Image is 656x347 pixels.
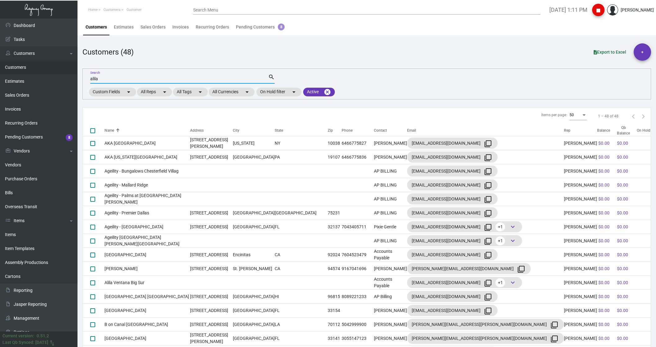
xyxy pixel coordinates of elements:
div: Current version: [2,333,34,339]
span: keyboard_arrow_down [509,279,516,286]
mat-icon: arrow_drop_down [125,88,132,96]
td: FL [275,304,328,318]
td: [GEOGRAPHIC_DATA] [104,248,190,262]
span: +1 [495,278,505,287]
td: [STREET_ADDRESS][PERSON_NAME] [190,136,233,150]
td: $0.00 [616,220,637,234]
button: Next page [638,111,648,121]
div: [EMAIL_ADDRESS][DOMAIN_NAME] [412,194,493,204]
div: [PERSON_NAME][EMAIL_ADDRESS][DOMAIN_NAME] [412,264,526,274]
td: [US_STATE] [233,136,275,150]
td: [GEOGRAPHIC_DATA] [233,332,275,345]
td: [PERSON_NAME] [564,178,597,192]
button: Previous page [628,111,638,121]
span: Home [88,8,98,12]
span: $0.00 [598,155,609,160]
td: [GEOGRAPHIC_DATA] [104,332,190,345]
td: $0.00 [616,248,637,262]
td: St. [PERSON_NAME] [233,262,275,276]
td: Accounts Payable [374,276,407,290]
td: AP BILLING [374,164,407,178]
td: 7043405711 [342,220,374,234]
mat-select: Items per page: [570,113,587,117]
div: [EMAIL_ADDRESS][DOMAIN_NAME] [412,166,493,176]
td: [PERSON_NAME] [564,248,597,262]
td: [PERSON_NAME] [564,136,597,150]
td: CA [275,248,328,262]
td: 92024 [328,248,342,262]
td: 96815 [328,290,342,304]
mat-icon: arrow_drop_down [290,88,298,96]
mat-icon: arrow_drop_down [243,88,251,96]
span: $0.00 [598,280,609,285]
div: Sales Orders [140,24,166,30]
mat-icon: filter_none [517,266,525,273]
td: $0.00 [616,304,637,318]
mat-icon: filter_none [551,321,558,329]
div: [EMAIL_ADDRESS][DOMAIN_NAME] [412,222,517,232]
td: [PERSON_NAME] [374,304,407,318]
div: State [275,128,283,133]
i: stop [595,7,602,14]
div: Balance [597,128,610,133]
td: FL [275,332,328,345]
td: [STREET_ADDRESS] [190,206,233,220]
td: [STREET_ADDRESS][PERSON_NAME] [190,332,233,345]
td: [PERSON_NAME] [564,332,597,345]
td: [PERSON_NAME] [564,234,597,248]
td: [PERSON_NAME] [104,262,190,276]
td: 5042999900 [342,318,374,332]
td: [GEOGRAPHIC_DATA] [GEOGRAPHIC_DATA] [104,290,190,304]
div: Phone [342,128,352,133]
td: [PERSON_NAME] [564,192,597,206]
td: AKA [GEOGRAPHIC_DATA] [104,136,190,150]
td: 33154 [328,304,342,318]
td: CA [275,262,328,276]
div: Zip [328,128,342,133]
span: keyboard_arrow_down [509,237,516,244]
span: $0.00 [598,141,609,146]
td: $0.00 [616,318,637,332]
span: $0.00 [598,196,609,201]
span: Export to Excel [594,50,626,55]
td: $0.00 [616,276,637,290]
td: Ageility - Premier Dallas [104,206,190,220]
div: Address [190,128,204,133]
div: Contact [374,128,387,133]
span: +1 [495,236,505,245]
div: Last Qb Synced: [DATE] [2,339,48,346]
td: $0.00 [616,164,637,178]
td: FL [275,220,328,234]
div: Rep [564,128,597,133]
td: AP BILLING [374,234,407,248]
td: HI [275,290,328,304]
div: [EMAIL_ADDRESS][DOMAIN_NAME] [412,278,517,288]
span: $0.00 [598,169,609,173]
mat-icon: filter_none [484,154,492,161]
td: Alila Ventana Big Sur [104,276,190,290]
div: Balance [597,128,616,133]
td: [GEOGRAPHIC_DATA] [104,304,190,318]
td: 33141 [328,332,342,345]
span: Customer [126,8,142,12]
div: City [233,128,275,133]
td: [PERSON_NAME] [374,262,407,276]
td: $0.00 [616,178,637,192]
td: [GEOGRAPHIC_DATA] [233,220,275,234]
div: Name [104,128,190,133]
td: $0.00 [616,332,637,345]
mat-icon: filter_none [484,210,492,217]
td: [PERSON_NAME] [564,318,597,332]
td: AP BILLING [374,178,407,192]
mat-icon: filter_none [484,252,492,259]
mat-chip: All Currencies [209,88,255,96]
span: +1 [495,222,505,231]
div: Address [190,128,233,133]
div: Pending Customers [236,24,285,30]
td: AP BILLING [374,192,407,206]
mat-chip: Custom Fields [89,88,136,96]
div: Qb Balance [617,125,636,136]
span: $0.00 [598,182,609,187]
td: 32137 [328,220,342,234]
mat-icon: filter_none [484,307,492,315]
